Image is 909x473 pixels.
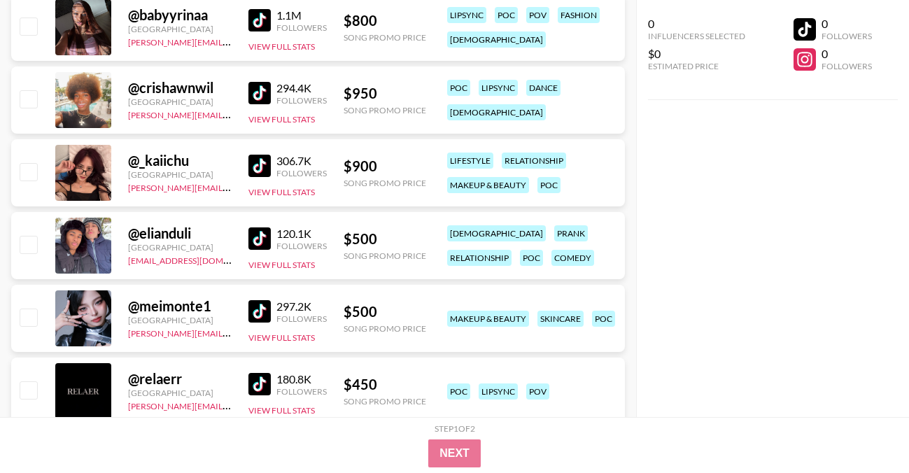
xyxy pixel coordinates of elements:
div: [GEOGRAPHIC_DATA] [128,169,232,180]
div: relationship [502,153,566,169]
div: poc [495,7,518,23]
a: [PERSON_NAME][EMAIL_ADDRESS][DOMAIN_NAME] [128,107,335,120]
div: poc [537,177,561,193]
div: 0 [648,17,745,31]
a: [PERSON_NAME][EMAIL_ADDRESS][DOMAIN_NAME] [128,398,335,411]
button: View Full Stats [248,41,315,52]
button: View Full Stats [248,114,315,125]
div: [GEOGRAPHIC_DATA] [128,97,232,107]
div: fashion [558,7,600,23]
div: 297.2K [276,299,327,313]
div: lipsync [447,7,486,23]
div: $0 [648,47,745,61]
img: TikTok [248,300,271,323]
div: @ _kaiichu [128,152,232,169]
button: View Full Stats [248,332,315,343]
div: @ babyyrinaa [128,6,232,24]
div: Followers [276,95,327,106]
div: Song Promo Price [344,178,426,188]
img: TikTok [248,82,271,104]
div: [GEOGRAPHIC_DATA] [128,242,232,253]
div: makeup & beauty [447,177,529,193]
button: View Full Stats [248,405,315,416]
div: 1.1M [276,8,327,22]
div: poc [447,80,470,96]
div: lifestyle [447,153,493,169]
div: 120.1K [276,227,327,241]
div: @ meimonte1 [128,297,232,315]
img: TikTok [248,155,271,177]
div: makeup & beauty [447,311,529,327]
div: $ 950 [344,85,426,102]
div: Followers [276,386,327,397]
div: Followers [276,313,327,324]
div: lipsync [479,80,518,96]
div: $ 500 [344,303,426,320]
div: Song Promo Price [344,105,426,115]
div: dance [526,80,561,96]
div: lipsync [479,383,518,400]
div: [GEOGRAPHIC_DATA] [128,24,232,34]
div: 306.7K [276,154,327,168]
div: relationship [447,250,512,266]
button: View Full Stats [248,187,315,197]
div: [DEMOGRAPHIC_DATA] [447,104,546,120]
a: [EMAIL_ADDRESS][DOMAIN_NAME] [128,253,269,266]
div: comedy [551,250,594,266]
div: prank [554,225,588,241]
div: [DEMOGRAPHIC_DATA] [447,225,546,241]
div: @ relaerr [128,370,232,388]
div: @ crishawnwil [128,79,232,97]
div: Estimated Price [648,61,745,71]
div: poc [520,250,543,266]
div: Song Promo Price [344,32,426,43]
div: Followers [276,22,327,33]
div: Step 1 of 2 [435,423,475,434]
div: Followers [276,168,327,178]
img: TikTok [248,373,271,395]
div: 180.8K [276,372,327,386]
div: $ 450 [344,376,426,393]
div: $ 900 [344,157,426,175]
button: View Full Stats [248,260,315,270]
div: $ 500 [344,230,426,248]
button: Next [428,439,481,467]
div: poc [447,383,470,400]
a: [PERSON_NAME][EMAIL_ADDRESS][DOMAIN_NAME] [128,325,335,339]
div: [GEOGRAPHIC_DATA] [128,315,232,325]
div: $ 800 [344,12,426,29]
div: Followers [822,61,872,71]
img: TikTok [248,227,271,250]
div: Song Promo Price [344,396,426,407]
div: skincare [537,311,584,327]
img: TikTok [248,9,271,31]
iframe: Drift Widget Chat Controller [839,403,892,456]
div: 0 [822,47,872,61]
a: [PERSON_NAME][EMAIL_ADDRESS][DOMAIN_NAME] [128,180,335,193]
div: pov [526,7,549,23]
div: Song Promo Price [344,250,426,261]
div: Followers [822,31,872,41]
a: [PERSON_NAME][EMAIL_ADDRESS][DOMAIN_NAME] [128,34,335,48]
div: Song Promo Price [344,323,426,334]
div: @ elianduli [128,225,232,242]
div: poc [592,311,615,327]
div: 0 [822,17,872,31]
div: [DEMOGRAPHIC_DATA] [447,31,546,48]
div: 294.4K [276,81,327,95]
div: Influencers Selected [648,31,745,41]
div: Followers [276,241,327,251]
div: [GEOGRAPHIC_DATA] [128,388,232,398]
div: pov [526,383,549,400]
